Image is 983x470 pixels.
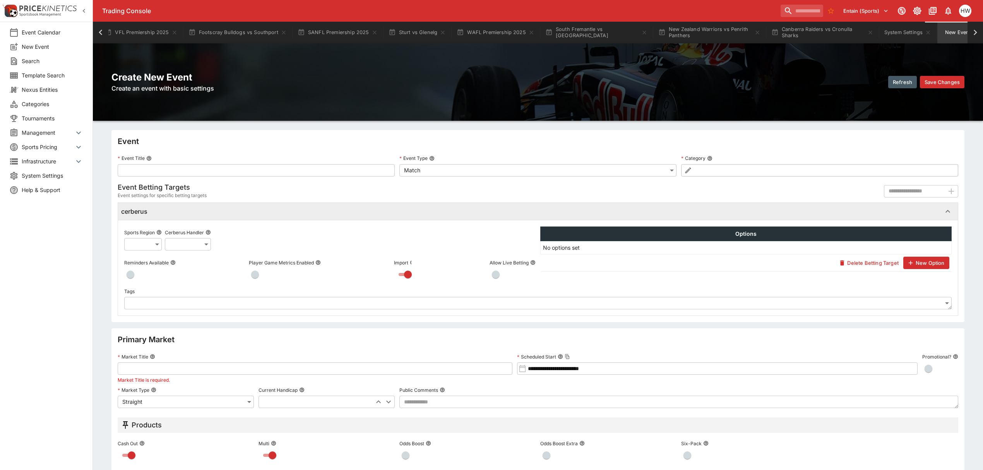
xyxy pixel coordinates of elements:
button: VFL Premiership 2025 [100,22,182,43]
button: Notifications [941,4,955,18]
span: Sports Pricing [22,143,74,151]
img: PriceKinetics [19,5,77,11]
button: Documentation [926,4,940,18]
p: Import [394,259,408,266]
button: Sports Region [156,230,162,235]
h2: Create New Event [111,71,536,83]
button: Player Game Metrics Enabled [315,260,321,265]
button: WAFL Premiership 2025 [452,22,539,43]
button: Odds Boost [426,441,431,446]
p: Tags [124,288,135,295]
button: Promotional? [953,354,958,359]
img: PriceKinetics Logo [2,3,18,19]
button: Sturt vs Glenelg [384,22,451,43]
p: Allow Live Betting [490,259,529,266]
p: Market Title [118,353,148,360]
span: Help & Support [22,186,83,194]
p: Cash Out [118,440,138,447]
h5: Event Betting Targets [118,183,207,192]
div: Match [399,164,676,177]
button: Harrison Walker [957,2,974,19]
span: Search [22,57,83,65]
span: System Settings [22,172,83,180]
span: Template Search [22,71,83,79]
span: Event settings for specific betting targets [118,192,207,199]
button: Allow Live Betting [530,260,536,265]
p: Cerberus Handler [165,229,204,236]
p: Event Type [399,155,428,161]
button: Current Handicap [299,387,305,393]
button: Copy To Clipboard [565,354,570,359]
button: Import [410,260,415,265]
h6: Create an event with basic settings [111,84,536,93]
p: Current Handicap [259,387,298,393]
span: Infrastructure [22,157,74,165]
p: Player Game Metrics Enabled [249,259,314,266]
button: Cerberus Handler [206,230,211,235]
button: South Fremantle vs [GEOGRAPHIC_DATA] [541,22,652,43]
p: Scheduled Start [517,353,556,360]
p: Category [681,155,706,161]
button: Footscray Bulldogs vs Southport [184,22,291,43]
td: No options set [541,241,952,254]
button: SANFL Premiership 2025 [293,22,382,43]
button: Save Changes [920,76,964,88]
p: Market Type [118,387,149,393]
span: Event Calendar [22,28,83,36]
button: Canberra Raiders vs Cronulla Sharks [767,22,878,43]
button: No Bookmarks [825,5,837,17]
button: Category [707,156,712,161]
div: Harrison Walker [959,5,971,17]
button: Scheduled StartCopy To Clipboard [558,354,563,359]
button: Toggle light/dark mode [910,4,924,18]
button: Event Type [429,156,435,161]
p: Event Title [118,155,145,161]
p: Public Comments [399,387,438,393]
h4: Primary Market [118,334,175,345]
button: Reminders Available [170,260,176,265]
button: Public Comments [440,387,445,393]
p: Reminders Available [124,259,169,266]
button: Multi [271,441,276,446]
div: Trading Console [102,7,777,15]
input: search [781,5,823,17]
button: Market Title [150,354,155,359]
button: New Option [903,257,949,269]
p: Odds Boost [399,440,424,447]
span: Tournaments [22,114,83,122]
button: New Zealand Warriors vs Penrith Panthers [654,22,765,43]
button: System Settings [880,22,936,43]
div: Straight [118,396,254,408]
button: Event Title [146,156,152,161]
h6: cerberus [121,208,147,216]
th: Options [541,227,952,241]
button: Select Tenant [839,5,893,17]
p: Sports Region [124,229,155,236]
span: New Event [22,43,83,51]
span: Market Title is required. [118,377,170,383]
h4: Event [118,136,139,146]
button: Refresh [888,76,917,88]
button: Market Type [151,387,156,393]
button: Cash Out [139,441,145,446]
p: Six-Pack [681,440,702,447]
p: Promotional? [922,353,951,360]
p: Multi [259,440,269,447]
button: Connected to PK [895,4,909,18]
button: Delete Betting Target [835,257,903,269]
h5: Products [132,420,162,429]
p: Odds Boost Extra [540,440,578,447]
span: Categories [22,100,83,108]
button: Odds Boost Extra [579,441,585,446]
span: Nexus Entities [22,86,83,94]
button: Six-Pack [703,441,709,446]
span: Management [22,129,74,137]
img: Sportsbook Management [19,13,61,16]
